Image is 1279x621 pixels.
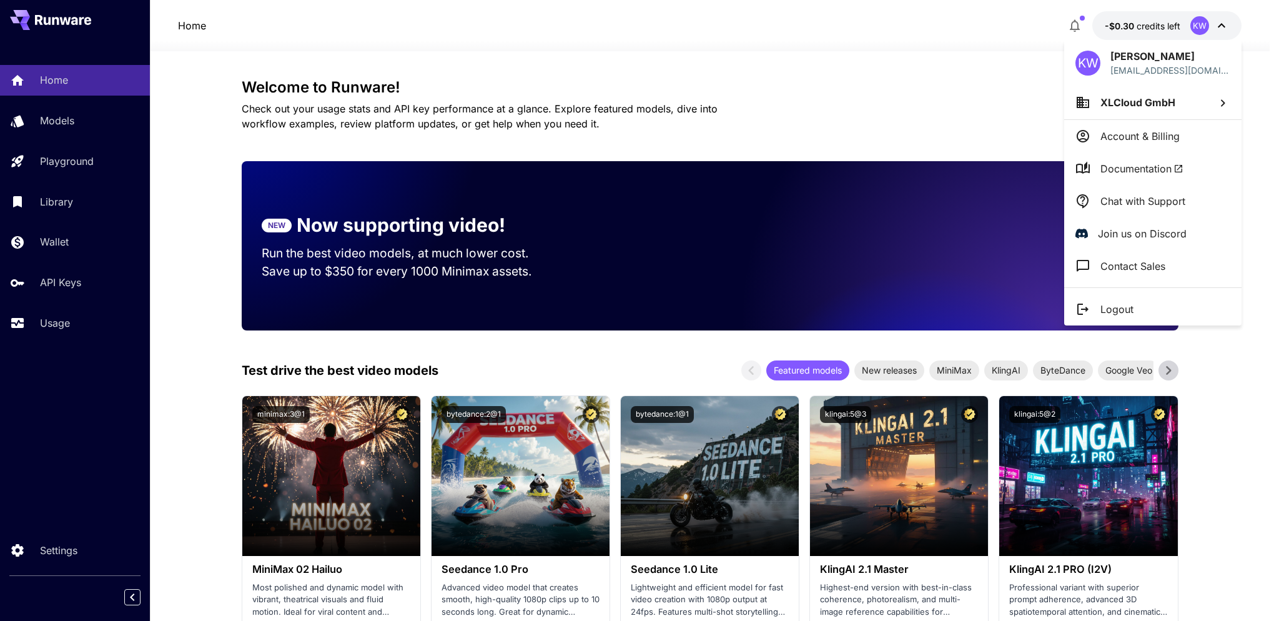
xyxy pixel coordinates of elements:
[1110,64,1230,77] div: kai@xlcloud.com
[1100,161,1183,176] span: Documentation
[1110,64,1230,77] p: [EMAIL_ADDRESS][DOMAIN_NAME]
[1100,129,1180,144] p: Account & Billing
[1064,86,1242,119] button: XLCloud GmbH
[1100,194,1185,209] p: Chat with Support
[1100,259,1165,274] p: Contact Sales
[1075,51,1100,76] div: KW
[1110,49,1230,64] p: [PERSON_NAME]
[1100,96,1175,109] span: XLCloud GmbH
[1098,226,1187,241] p: Join us on Discord
[1100,302,1133,317] p: Logout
